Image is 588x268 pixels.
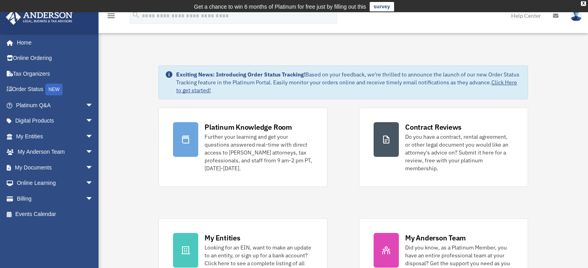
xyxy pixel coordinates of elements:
div: Do you have a contract, rental agreement, or other legal document you would like an attorney's ad... [405,133,514,172]
a: Platinum Q&Aarrow_drop_down [6,97,105,113]
div: close [581,1,586,6]
i: menu [106,11,116,20]
span: arrow_drop_down [86,175,101,192]
span: arrow_drop_down [86,191,101,207]
span: arrow_drop_down [86,97,101,114]
a: My Entitiesarrow_drop_down [6,128,105,144]
a: Order StatusNEW [6,82,105,98]
a: Events Calendar [6,207,105,222]
a: Tax Organizers [6,66,105,82]
span: arrow_drop_down [86,160,101,176]
div: Further your learning and get your questions answered real-time with direct access to [PERSON_NAM... [205,133,313,172]
a: Home [6,35,101,50]
a: Online Ordering [6,50,105,66]
span: arrow_drop_down [86,113,101,129]
a: Platinum Knowledge Room Further your learning and get your questions answered real-time with dire... [158,108,327,187]
a: My Anderson Teamarrow_drop_down [6,144,105,160]
span: arrow_drop_down [86,144,101,160]
a: Click Here to get started! [176,79,517,94]
a: Digital Productsarrow_drop_down [6,113,105,129]
a: Billingarrow_drop_down [6,191,105,207]
a: survey [370,2,394,11]
a: Online Learningarrow_drop_down [6,175,105,191]
img: User Pic [570,10,582,21]
div: Get a chance to win 6 months of Platinum for free just by filling out this [194,2,366,11]
div: My Anderson Team [405,233,466,243]
div: Contract Reviews [405,122,461,132]
span: arrow_drop_down [86,128,101,145]
a: Contract Reviews Do you have a contract, rental agreement, or other legal document you would like... [359,108,528,187]
div: Platinum Knowledge Room [205,122,292,132]
div: Based on your feedback, we're thrilled to announce the launch of our new Order Status Tracking fe... [176,71,521,94]
div: My Entities [205,233,240,243]
a: menu [106,14,116,20]
i: search [132,11,140,19]
strong: Exciting News: Introducing Order Status Tracking! [176,71,305,78]
img: Anderson Advisors Platinum Portal [4,9,75,25]
div: NEW [45,84,63,95]
a: My Documentsarrow_drop_down [6,160,105,175]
